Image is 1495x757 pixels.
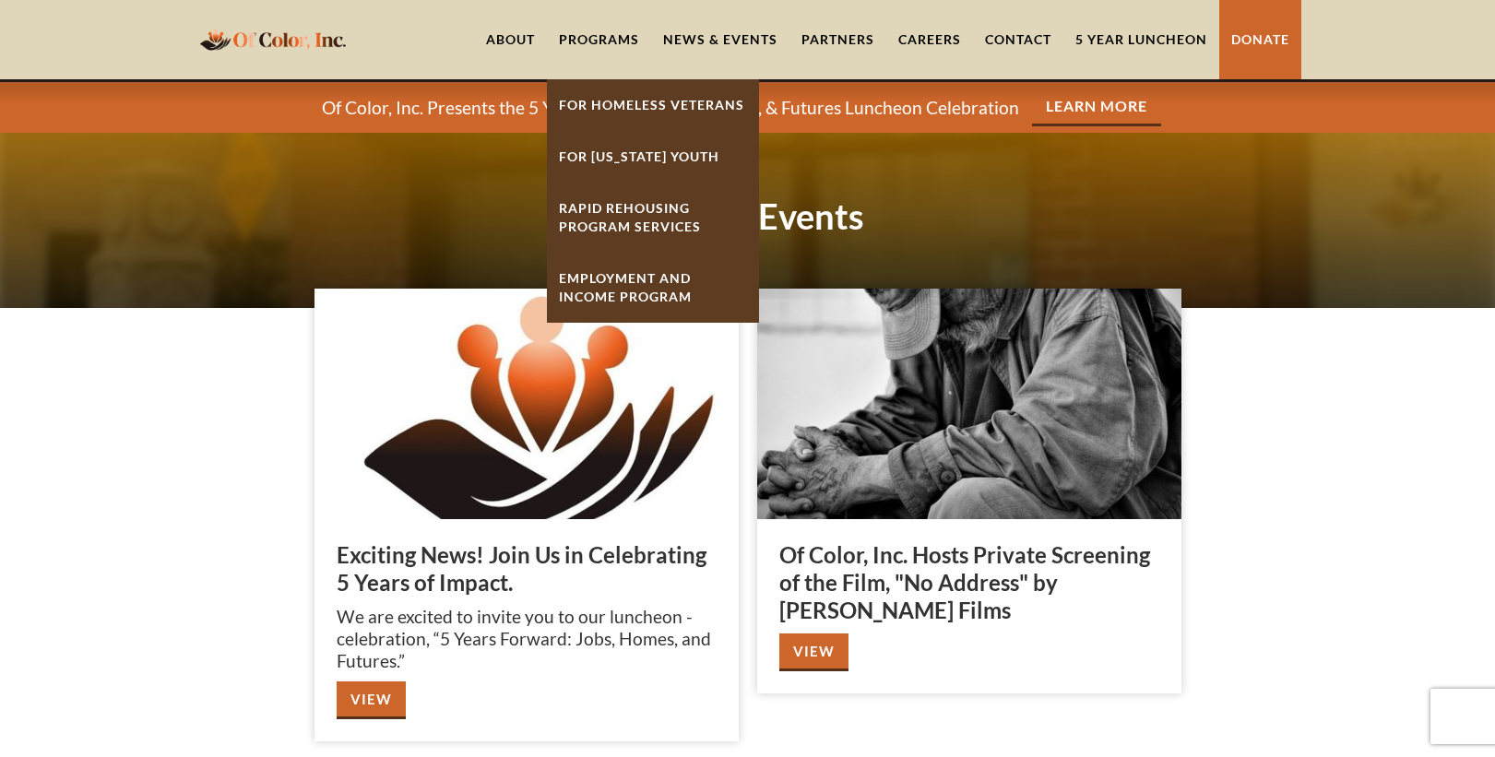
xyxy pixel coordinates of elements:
[322,97,1019,119] p: Of Color, Inc. Presents the 5 Years Forward Jobs, Homes, & Futures Luncheon Celebration
[757,289,1181,519] img: Of Color, Inc. Hosts Private Screening of the Film, "No Address" by Robert Craig Films
[547,253,759,323] a: Employment And Income Program
[547,183,759,253] a: Rapid ReHousing Program Services
[314,289,739,519] img: Exciting News! Join Us in Celebrating 5 Years of Impact.
[559,200,701,234] strong: Rapid ReHousing Program Services
[779,541,1159,624] h3: Of Color, Inc. Hosts Private Screening of the Film, "No Address" by [PERSON_NAME] Films
[547,131,759,183] a: For [US_STATE] Youth
[559,30,639,49] div: Programs
[1032,89,1161,126] a: Learn More
[195,18,351,61] a: home
[337,606,717,672] p: We are excited to invite you to our luncheon - celebration, “5 Years Forward: Jobs, Homes, and Fu...
[547,79,759,131] a: For Homeless Veterans
[337,541,717,597] h3: Exciting News! Join Us in Celebrating 5 Years of Impact.
[337,681,406,719] a: View
[779,633,848,671] a: View
[547,79,759,323] nav: Programs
